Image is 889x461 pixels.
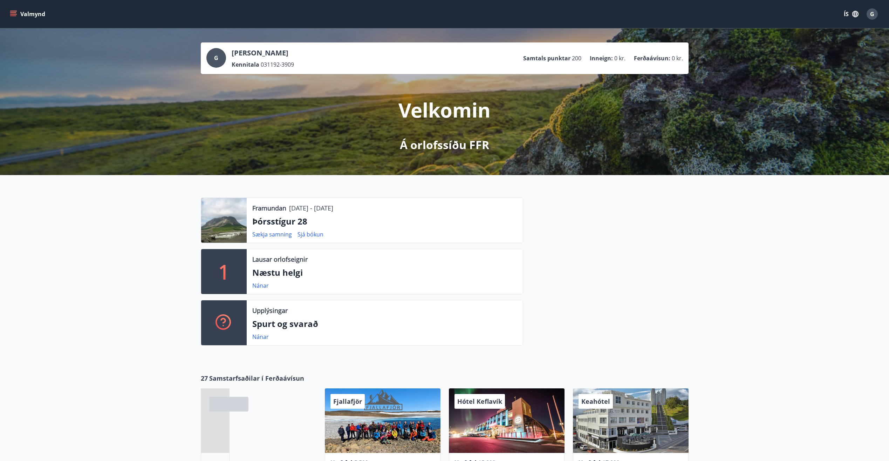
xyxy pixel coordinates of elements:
[252,282,269,289] a: Nánar
[218,258,230,285] p: 1
[252,306,288,315] p: Upplýsingar
[252,215,517,227] p: Þórsstígur 28
[252,333,269,341] a: Nánar
[209,374,304,383] span: Samstarfsaðilar í Ferðaávísun
[8,8,48,20] button: menu
[298,230,323,238] a: Sjá bókun
[232,48,294,58] p: [PERSON_NAME]
[289,203,333,213] p: [DATE] - [DATE]
[201,374,208,383] span: 27
[252,318,517,330] p: Spurt og svarað
[252,203,286,213] p: Framundan
[864,6,881,22] button: G
[398,96,491,123] p: Velkomin
[232,61,259,68] p: Kennitala
[634,54,670,62] p: Ferðaávísun :
[400,137,489,153] p: Á orlofssíðu FFR
[214,54,218,62] span: G
[523,54,570,62] p: Samtals punktar
[261,61,294,68] span: 031192-3909
[870,10,874,18] span: G
[572,54,581,62] span: 200
[672,54,683,62] span: 0 kr.
[614,54,625,62] span: 0 kr.
[457,397,502,406] span: Hótel Keflavík
[590,54,613,62] p: Inneign :
[252,255,308,264] p: Lausar orlofseignir
[252,267,517,279] p: Næstu helgi
[840,8,862,20] button: ÍS
[581,397,610,406] span: Keahótel
[252,230,292,238] a: Sækja samning
[333,397,362,406] span: Fjallafjör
